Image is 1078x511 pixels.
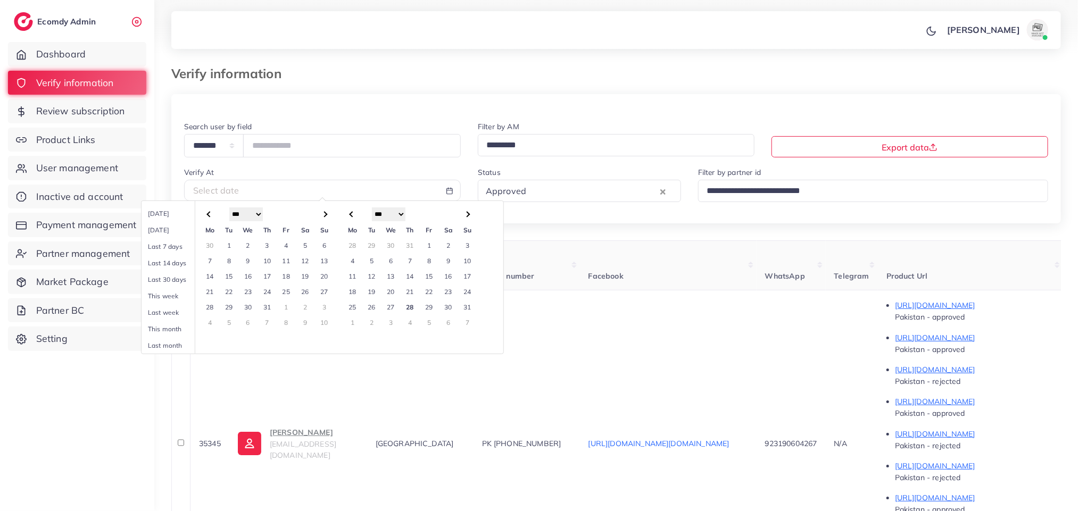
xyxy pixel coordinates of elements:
[895,312,965,322] span: Pakistan - approved
[315,284,334,299] td: 27
[171,66,290,81] h3: Verify information
[200,299,219,315] td: 28
[270,426,359,439] p: [PERSON_NAME]
[238,432,261,455] img: ic-user-info.36bf1079.svg
[315,269,334,284] td: 20
[200,253,219,269] td: 7
[772,136,1048,157] button: Export data
[478,167,501,178] label: Status
[438,222,458,238] th: Sa
[895,408,965,418] span: Pakistan - approved
[343,299,362,315] td: 25
[296,238,315,253] td: 5
[698,180,1048,202] div: Search for option
[438,253,458,269] td: 9
[277,269,296,284] td: 18
[8,185,146,209] a: Inactive ad account
[277,284,296,299] td: 25
[458,299,477,315] td: 31
[258,315,277,330] td: 7
[142,337,216,354] li: Last month
[478,180,681,202] div: Search for option
[438,284,458,299] td: 23
[895,459,1055,472] p: [URL][DOMAIN_NAME]
[660,185,666,197] button: Clear Selected
[142,271,216,288] li: Last 30 days
[400,238,419,253] td: 31
[296,222,315,238] th: Sa
[258,222,277,238] th: Th
[219,315,238,330] td: 5
[941,19,1052,40] a: [PERSON_NAME]avatar
[296,315,315,330] td: 9
[36,133,96,147] span: Product Links
[8,71,146,95] a: Verify information
[895,376,961,386] span: Pakistan - rejected
[765,439,817,448] span: 923190604267
[588,271,624,281] span: Facebook
[36,332,68,346] span: Setting
[219,284,238,299] td: 22
[277,315,296,330] td: 8
[36,47,86,61] span: Dashboard
[238,426,359,460] a: [PERSON_NAME][EMAIL_ADDRESS][DOMAIN_NAME]
[199,439,221,448] span: 35345
[400,284,419,299] td: 21
[258,253,277,269] td: 10
[277,222,296,238] th: Fr
[8,298,146,323] a: Partner BC
[886,271,928,281] span: Product Url
[219,238,238,253] td: 1
[895,299,1055,312] p: [URL][DOMAIN_NAME]
[478,134,754,156] div: Search for option
[142,222,216,238] li: [DATE]
[142,288,216,304] li: This week
[36,161,118,175] span: User management
[219,253,238,269] td: 8
[381,284,400,299] td: 20
[438,269,458,284] td: 16
[381,222,400,238] th: We
[895,491,1055,504] p: [URL][DOMAIN_NAME]
[37,16,98,27] h2: Ecomdy Admin
[219,269,238,284] td: 15
[343,284,362,299] td: 18
[36,76,114,90] span: Verify information
[376,439,454,448] span: [GEOGRAPHIC_DATA]
[343,222,362,238] th: Mo
[438,238,458,253] td: 2
[458,284,477,299] td: 24
[8,213,146,237] a: Payment management
[142,321,216,337] li: This month
[315,253,334,269] td: 13
[438,315,458,330] td: 6
[14,12,98,31] a: logoEcomdy Admin
[277,253,296,269] td: 11
[270,439,336,459] span: [EMAIL_ADDRESS][DOMAIN_NAME]
[184,167,214,178] label: Verify At
[882,142,938,153] span: Export data
[8,326,146,351] a: Setting
[258,299,277,315] td: 31
[419,253,438,269] td: 8
[381,269,400,284] td: 13
[419,284,438,299] td: 22
[277,238,296,253] td: 4
[200,269,219,284] td: 14
[419,238,438,253] td: 1
[200,222,219,238] th: Mo
[483,137,741,154] input: Search for option
[184,121,252,132] label: Search user by field
[834,271,869,281] span: Telegram
[400,315,419,330] td: 4
[895,345,965,354] span: Pakistan - approved
[142,238,216,255] li: Last 7 days
[8,42,146,66] a: Dashboard
[529,183,658,199] input: Search for option
[142,255,216,271] li: Last 14 days
[296,269,315,284] td: 19
[193,185,239,196] span: Select date
[362,315,381,330] td: 2
[296,284,315,299] td: 26
[277,299,296,315] td: 1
